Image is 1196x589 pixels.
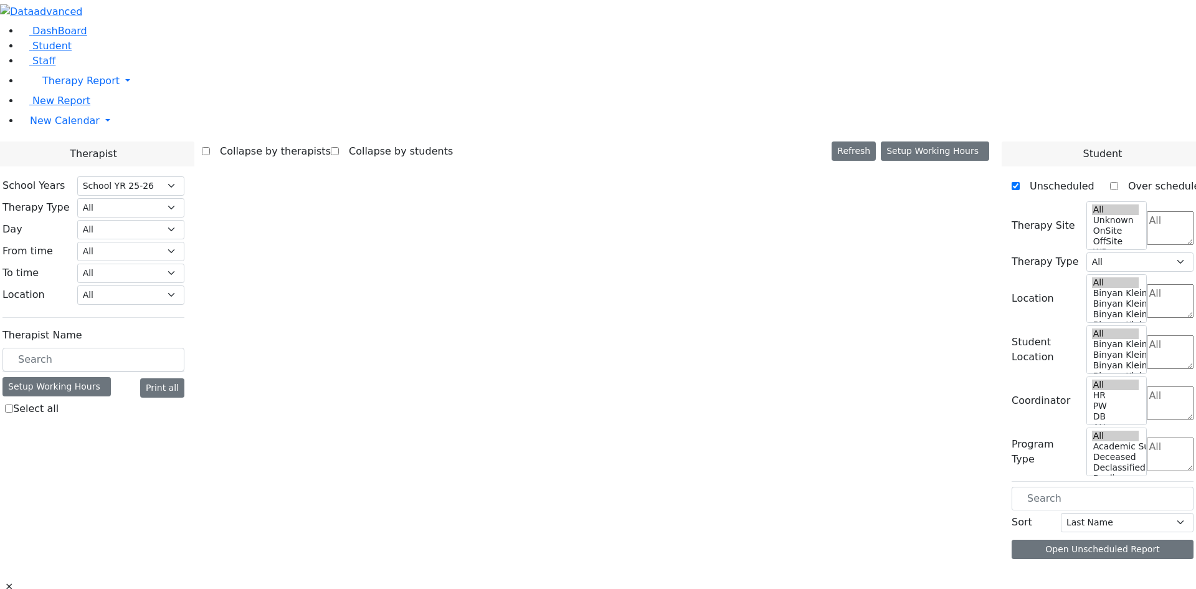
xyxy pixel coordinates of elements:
[210,141,331,161] label: Collapse by therapists
[1092,371,1139,381] option: Binyan Klein 2
[32,95,90,107] span: New Report
[1147,438,1194,471] textarea: Search
[30,115,100,127] span: New Calendar
[1147,335,1194,369] textarea: Search
[20,40,72,52] a: Student
[1092,441,1139,452] option: Academic Support
[1020,176,1094,196] label: Unscheduled
[1092,422,1139,433] option: AH
[1147,284,1194,318] textarea: Search
[1092,226,1139,236] option: OnSite
[339,141,453,161] label: Collapse by students
[1012,437,1079,467] label: Program Type
[70,146,116,161] span: Therapist
[1092,411,1139,422] option: DB
[2,266,39,280] label: To time
[1092,277,1139,288] option: All
[1092,236,1139,247] option: OffSite
[13,401,59,416] label: Select all
[1092,401,1139,411] option: PW
[1012,540,1194,559] button: Open Unscheduled Report
[20,69,1196,93] a: Therapy Report
[1012,393,1070,408] label: Coordinator
[2,178,65,193] label: School Years
[1083,146,1122,161] span: Student
[32,55,55,67] span: Staff
[1092,380,1139,390] option: All
[2,377,111,396] div: Setup Working Hours
[1092,431,1139,441] option: All
[1092,452,1139,462] option: Deceased
[1092,390,1139,401] option: HR
[1092,309,1139,320] option: Binyan Klein 3
[20,25,87,37] a: DashBoard
[1092,339,1139,350] option: Binyan Klein 5
[20,55,55,67] a: Staff
[20,108,1196,133] a: New Calendar
[32,40,72,52] span: Student
[1092,462,1139,473] option: Declassified
[1012,335,1079,365] label: Student Location
[1092,288,1139,299] option: Binyan Klein 5
[1092,328,1139,339] option: All
[1012,291,1054,306] label: Location
[2,222,22,237] label: Day
[1012,254,1079,269] label: Therapy Type
[2,244,53,259] label: From time
[1012,515,1032,530] label: Sort
[2,287,45,302] label: Location
[1092,299,1139,309] option: Binyan Klein 4
[1147,211,1194,245] textarea: Search
[2,328,82,343] label: Therapist Name
[1092,360,1139,371] option: Binyan Klein 3
[1012,487,1194,510] input: Search
[1092,215,1139,226] option: Unknown
[1012,218,1075,233] label: Therapy Site
[1092,204,1139,215] option: All
[20,95,90,107] a: New Report
[2,200,70,215] label: Therapy Type
[1092,350,1139,360] option: Binyan Klein 4
[32,25,87,37] span: DashBoard
[881,141,989,161] button: Setup Working Hours
[42,75,120,87] span: Therapy Report
[2,348,184,371] input: Search
[832,141,876,161] button: Refresh
[1147,386,1194,420] textarea: Search
[1092,247,1139,257] option: WP
[1092,473,1139,484] option: Declines
[1092,320,1139,330] option: Binyan Klein 2
[140,378,184,398] button: Print all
